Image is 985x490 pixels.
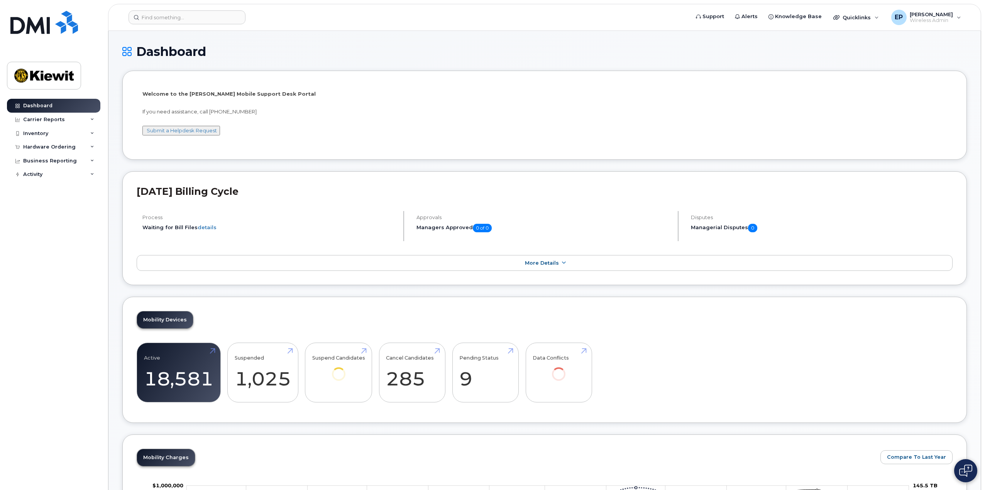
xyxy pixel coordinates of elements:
[913,482,938,488] tspan: 145.5 TB
[525,260,559,266] span: More Details
[887,453,946,461] span: Compare To Last Year
[691,224,953,232] h5: Managerial Disputes
[142,215,397,220] h4: Process
[386,347,438,398] a: Cancel Candidates 285
[147,127,217,133] a: Submit a Helpdesk Request
[142,126,220,135] button: Submit a Helpdesk Request
[144,347,213,398] a: Active 18,581
[473,224,492,232] span: 0 of 0
[312,347,365,392] a: Suspend Candidates
[959,465,972,477] img: Open chat
[137,449,195,466] a: Mobility Charges
[533,347,585,392] a: Data Conflicts
[142,90,947,98] p: Welcome to the [PERSON_NAME] Mobile Support Desk Portal
[137,186,953,197] h2: [DATE] Billing Cycle
[235,347,291,398] a: Suspended 1,025
[880,450,953,464] button: Compare To Last Year
[137,311,193,328] a: Mobility Devices
[748,224,757,232] span: 0
[142,108,947,115] p: If you need assistance, call [PHONE_NUMBER]
[416,215,671,220] h4: Approvals
[198,224,217,230] a: details
[142,224,397,231] li: Waiting for Bill Files
[416,224,671,232] h5: Managers Approved
[122,45,967,58] h1: Dashboard
[459,347,511,398] a: Pending Status 9
[691,215,953,220] h4: Disputes
[152,482,183,488] tspan: $1,000,000
[152,482,183,488] g: $0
